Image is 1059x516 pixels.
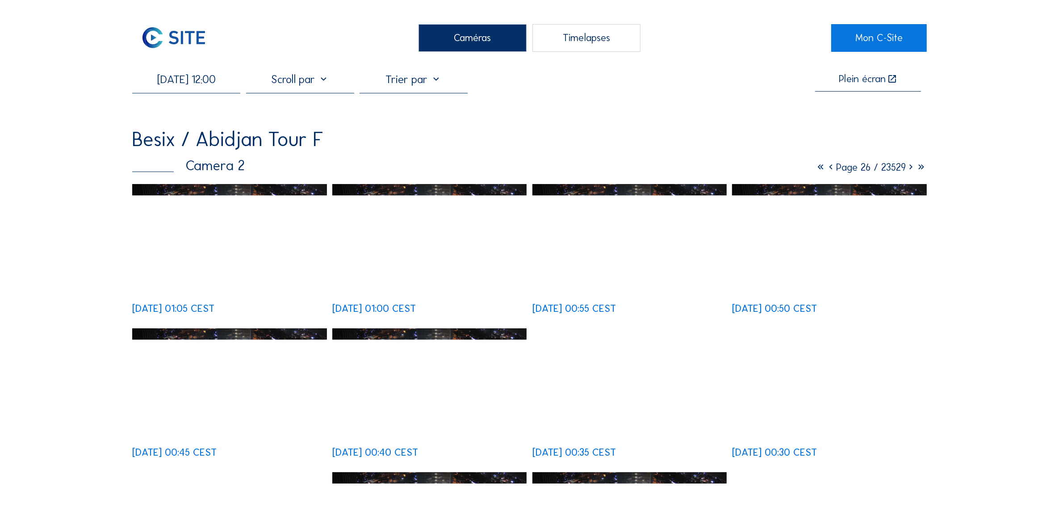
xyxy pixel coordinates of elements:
div: [DATE] 00:30 CEST [732,448,817,458]
div: Camera 2 [132,159,245,173]
a: C-SITE Logo [132,24,227,52]
img: image_53471705 [732,184,926,294]
div: [DATE] 01:00 CEST [332,304,416,314]
img: image_53471740 [532,184,727,294]
div: [DATE] 01:05 CEST [132,304,214,314]
div: Caméras [419,24,527,52]
img: image_53471832 [332,184,527,294]
input: Recherche par date 󰅀 [132,72,240,86]
div: Besix / Abidjan Tour F [132,129,323,149]
div: Timelapses [532,24,640,52]
a: Mon C-Site [831,24,926,52]
div: Plein écran [839,74,886,85]
div: [DATE] 00:55 CEST [532,304,616,314]
img: image_53471650 [532,328,727,438]
img: C-SITE Logo [132,24,215,52]
span: Page 26 / 23529 [837,161,906,173]
div: [DATE] 00:50 CEST [732,304,817,314]
div: [DATE] 00:35 CEST [532,448,616,458]
div: [DATE] 00:45 CEST [132,448,217,458]
img: image_53471688 [132,328,326,438]
img: image_53471669 [332,328,527,438]
div: [DATE] 00:40 CEST [332,448,418,458]
img: image_53471878 [132,184,326,294]
img: image_53471619 [732,328,926,438]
